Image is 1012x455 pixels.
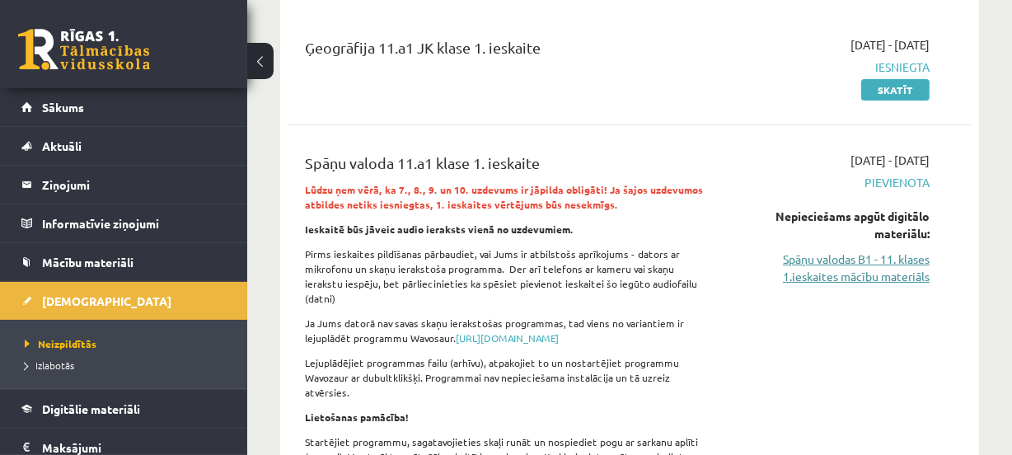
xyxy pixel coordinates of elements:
span: [DEMOGRAPHIC_DATA] [42,293,171,308]
div: Ģeogrāfija 11.a1 JK klase 1. ieskaite [305,36,713,67]
legend: Informatīvie ziņojumi [42,204,227,242]
a: Neizpildītās [25,336,231,351]
span: Neizpildītās [25,337,96,350]
span: Mācību materiāli [42,255,134,270]
a: Informatīvie ziņojumi [21,204,227,242]
a: Izlabotās [25,358,231,373]
span: Iesniegta [738,59,930,76]
a: [DEMOGRAPHIC_DATA] [21,282,227,320]
a: Spāņu valodas B1 - 11. klases 1.ieskaites mācību materiāls [738,251,930,285]
legend: Ziņojumi [42,166,227,204]
a: Rīgas 1. Tālmācības vidusskola [18,29,150,70]
a: Skatīt [861,79,930,101]
a: Ziņojumi [21,166,227,204]
span: Izlabotās [25,359,74,372]
div: Nepieciešams apgūt digitālo materiālu: [738,208,930,242]
strong: Lietošanas pamācība! [305,410,409,424]
a: Sākums [21,88,227,126]
p: Pirms ieskaites pildīšanas pārbaudiet, vai Jums ir atbilstošs aprīkojums - dators ar mikrofonu un... [305,246,713,306]
div: Spāņu valoda 11.a1 klase 1. ieskaite [305,152,713,182]
p: Lejuplādējiet programmas failu (arhīvu), atpakojiet to un nostartējiet programmu Wavozaur ar dubu... [305,355,713,400]
span: Sākums [42,100,84,115]
span: [DATE] - [DATE] [850,152,930,169]
span: Pievienota [738,174,930,191]
span: Digitālie materiāli [42,401,140,416]
p: Ja Jums datorā nav savas skaņu ierakstošas programmas, tad viens no variantiem ir lejuplādēt prog... [305,316,713,345]
strong: Lūdzu ņem vērā, ka 7., 8., 9. un 10. uzdevums ir jāpilda obligāti! Ja šajos uzdevumos atbildes ne... [305,183,703,211]
strong: Ieskaitē būs jāveic audio ieraksts vienā no uzdevumiem. [305,223,574,236]
a: [URL][DOMAIN_NAME] [456,331,559,345]
a: Aktuāli [21,127,227,165]
a: Mācību materiāli [21,243,227,281]
span: [DATE] - [DATE] [850,36,930,54]
span: Aktuāli [42,138,82,153]
a: Digitālie materiāli [21,390,227,428]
